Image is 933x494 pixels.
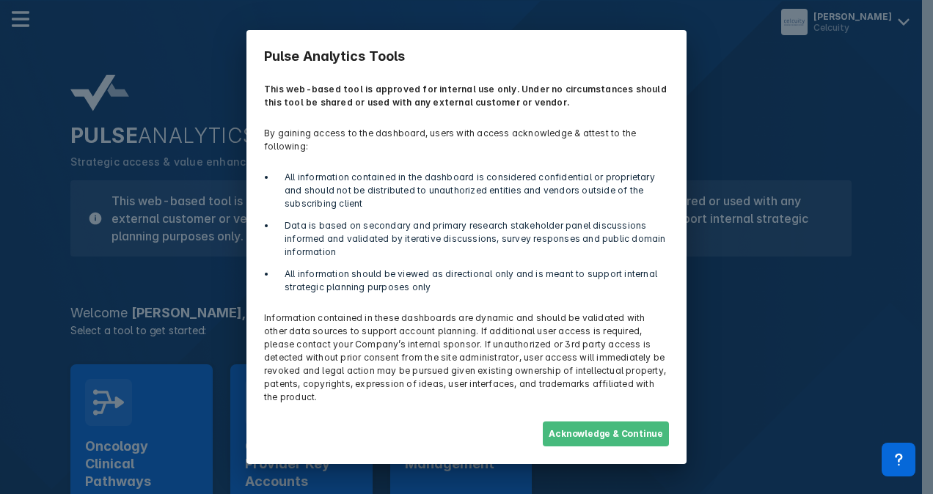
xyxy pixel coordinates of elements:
[276,268,669,294] li: All information should be viewed as directional only and is meant to support internal strategic p...
[255,74,678,118] p: This web-based tool is approved for internal use only. Under no circumstances should this tool be...
[543,421,669,446] button: Acknowledge & Continue
[882,443,915,476] div: Contact Support
[255,118,678,162] p: By gaining access to the dashboard, users with access acknowledge & attest to the following:
[255,303,678,413] p: Information contained in these dashboards are dynamic and should be validated with other data sou...
[255,39,678,74] h3: Pulse Analytics Tools
[276,171,669,210] li: All information contained in the dashboard is considered confidential or proprietary and should n...
[276,219,669,259] li: Data is based on secondary and primary research stakeholder panel discussions informed and valida...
